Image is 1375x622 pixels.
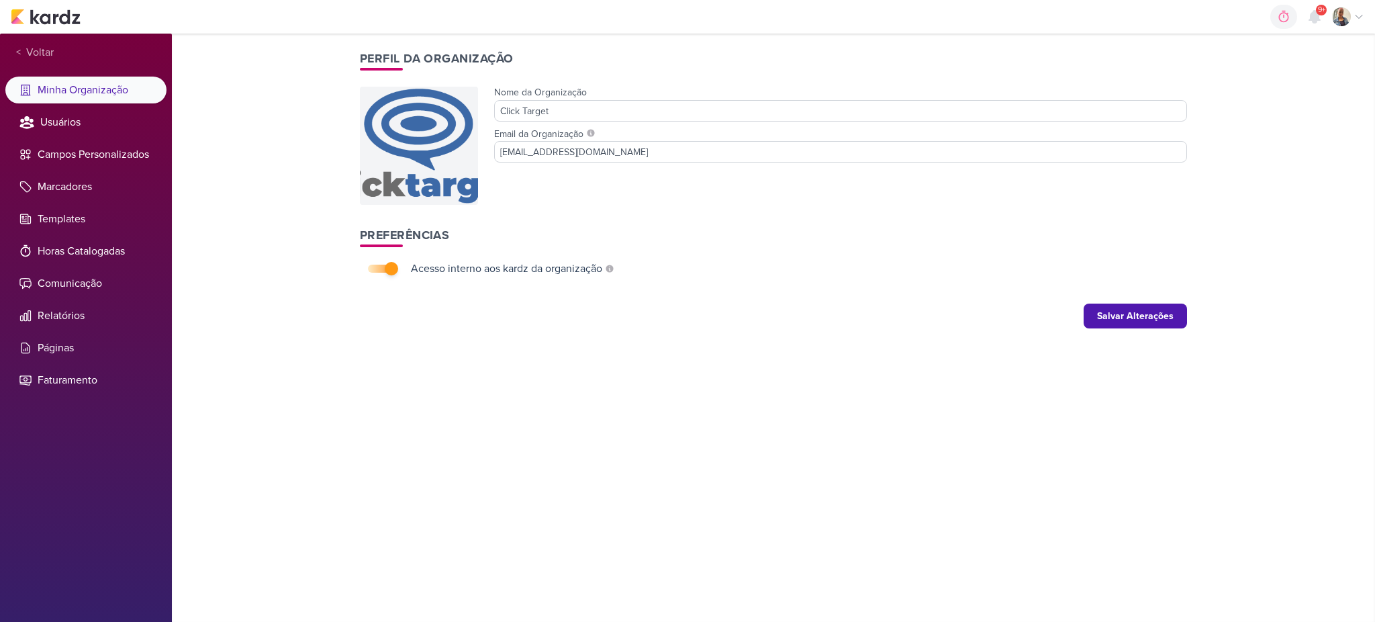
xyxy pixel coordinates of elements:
[360,226,1187,245] h1: Preferências
[16,45,21,60] span: <
[360,50,1187,68] h1: Perfil da Organização
[5,141,167,168] li: Campos Personalizados
[5,238,167,265] li: Horas Catalogadas
[5,302,167,329] li: Relatórios
[21,44,54,60] span: Voltar
[1318,5,1325,15] span: 9+
[11,9,81,25] img: kardz.app
[5,77,167,103] li: Minha Organização
[5,109,167,136] li: Usuários
[494,127,1187,141] label: Email da Organização
[1332,7,1351,26] img: Iara Santos
[5,270,167,297] li: Comunicação
[5,206,167,232] li: Templates
[5,173,167,200] li: Marcadores
[1084,304,1187,328] button: Salvar Alterações
[494,87,587,98] label: Nome da Organização
[411,261,602,277] div: Acesso interno aos kardz da organização
[5,335,167,361] li: Páginas
[5,367,167,394] li: Faturamento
